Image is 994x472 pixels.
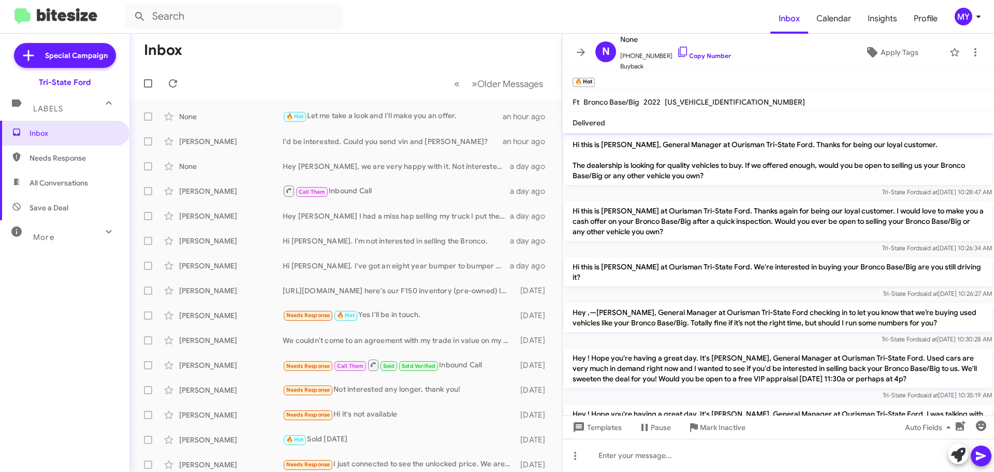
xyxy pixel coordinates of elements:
div: [PERSON_NAME] [179,186,283,196]
nav: Page navigation example [448,73,549,94]
div: a day ago [510,211,553,221]
div: a day ago [510,261,553,271]
input: Search [125,4,343,29]
div: None [179,111,283,122]
span: 2022 [644,97,661,107]
a: Calendar [808,4,859,34]
div: Hi it's not available [283,409,515,421]
div: None [179,161,283,171]
span: None [620,33,731,46]
span: Needs Response [286,363,330,369]
div: [PERSON_NAME] [179,435,283,445]
div: Let me take a look and I'll make you an offer. [283,110,503,122]
span: Apply Tags [881,43,918,62]
div: a day ago [510,236,553,246]
a: Profile [905,4,946,34]
div: [DATE] [515,410,553,420]
button: Mark Inactive [679,418,754,437]
div: Sold [DATE] [283,434,515,446]
button: MY [946,8,983,25]
span: « [454,77,460,90]
div: [DATE] [515,310,553,321]
span: Tri-State Ford [DATE] 10:30:28 AM [882,335,992,343]
span: Pause [651,418,671,437]
div: MY [955,8,972,25]
span: Auto Fields [905,418,955,437]
div: Hi [PERSON_NAME]. I've got an eight year bumper to bumper warranty on it and it only has about 15... [283,261,510,271]
span: 🔥 Hot [337,312,355,319]
div: Hi [PERSON_NAME]. I'm not interested in selling the Bronco. [283,236,510,246]
span: Needs Response [286,411,330,418]
small: 🔥 Hot [573,78,595,87]
span: Mark Inactive [700,418,745,437]
span: Inbox [30,128,118,138]
p: Hey ! Hope you're having a great day. It's [PERSON_NAME], General Manager at Ourisman Tri-State F... [564,405,992,444]
span: Save a Deal [30,203,68,213]
span: [US_VEHICLE_IDENTIFICATION_NUMBER] [665,97,805,107]
span: Delivered [573,118,605,127]
span: Needs Response [286,387,330,393]
span: Tri-State Ford [DATE] 10:28:47 AM [882,188,992,196]
span: Needs Response [286,461,330,468]
span: Call Them [299,189,326,195]
span: Bronco Base/Big [583,97,639,107]
span: said at [919,244,938,252]
span: Call Them [337,363,364,369]
span: » [472,77,477,90]
div: [PERSON_NAME] [179,285,283,296]
span: Ft [573,97,579,107]
span: 🔥 Hot [286,113,304,120]
span: All Conversations [30,178,88,188]
div: an hour ago [503,136,553,147]
span: said at [919,335,937,343]
a: Special Campaign [14,43,116,68]
div: an hour ago [503,111,553,122]
div: Inbound Call [283,359,515,371]
div: a day ago [510,186,553,196]
button: Next [465,73,549,94]
span: 🔥 Hot [286,436,304,443]
div: [DATE] [515,285,553,296]
button: Templates [562,418,630,437]
button: Previous [448,73,466,94]
div: I just connected to see the unlocked price. We are not interested at this time [283,459,515,470]
span: Needs Response [286,312,330,319]
a: Inbox [770,4,808,34]
span: More [33,233,54,242]
p: Hi this is [PERSON_NAME] at Ourisman Tri-State Ford. We're interested in buying your Bronco Base/... [564,258,992,287]
div: Not interested any longer, thank you! [283,384,515,396]
span: N [602,44,610,60]
div: [URL][DOMAIN_NAME] here's our F150 inventory (pre-owned) let me know if you have any questions. W... [283,285,515,296]
div: [PERSON_NAME] [179,236,283,246]
div: Tri-State Ford [39,77,91,88]
span: Tri-State Ford [DATE] 10:35:19 AM [883,391,992,399]
span: [PHONE_NUMBER] [620,46,731,61]
span: Needs Response [30,153,118,163]
span: Sold [383,363,395,369]
span: Templates [571,418,622,437]
p: Hey ! Hope you're having a great day. It's [PERSON_NAME], General Manager at Ourisman Tri-State F... [564,349,992,388]
div: [DATE] [515,385,553,395]
div: Hey [PERSON_NAME] I had a miss hap selling my truck I put the cap on for the guy buying it and sm... [283,211,510,221]
button: Apply Tags [838,43,944,62]
div: [PERSON_NAME] [179,360,283,370]
div: [PERSON_NAME] [179,460,283,470]
span: said at [920,290,938,297]
p: Hey ,—[PERSON_NAME], General Manager at Ourisman Tri-State Ford checking in to let you know that ... [564,303,992,332]
div: [PERSON_NAME] [179,410,283,420]
div: [PERSON_NAME] [179,385,283,395]
div: [DATE] [515,335,553,346]
div: Yes I'll be in touch. [283,309,515,321]
span: said at [920,391,938,399]
button: Auto Fields [897,418,963,437]
div: a day ago [510,161,553,171]
div: Inbound Call [283,184,510,197]
div: Hey [PERSON_NAME], we are very happy with it. Not interested in selling it at this time. Thanks [283,161,510,171]
h1: Inbox [144,42,182,59]
button: Pause [630,418,679,437]
a: Copy Number [677,52,731,60]
p: Hi this is [PERSON_NAME] at Ourisman Tri-State Ford. Thanks again for being our loyal customer. I... [564,202,992,241]
span: Older Messages [477,78,543,90]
